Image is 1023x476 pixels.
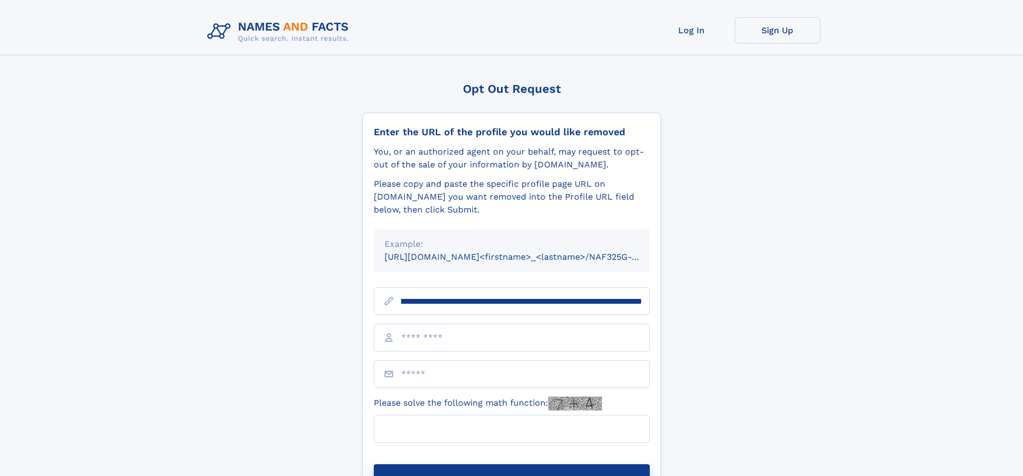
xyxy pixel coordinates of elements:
[735,17,821,43] a: Sign Up
[374,397,602,411] label: Please solve the following math function:
[362,82,661,96] div: Opt Out Request
[203,17,358,46] img: Logo Names and Facts
[384,252,670,262] small: [URL][DOMAIN_NAME]<firstname>_<lastname>/NAF325G-xxxxxxxx
[384,238,639,251] div: Example:
[649,17,735,43] a: Log In
[374,145,650,171] div: You, or an authorized agent on your behalf, may request to opt-out of the sale of your informatio...
[374,126,650,138] div: Enter the URL of the profile you would like removed
[374,178,650,216] div: Please copy and paste the specific profile page URL on [DOMAIN_NAME] you want removed into the Pr...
